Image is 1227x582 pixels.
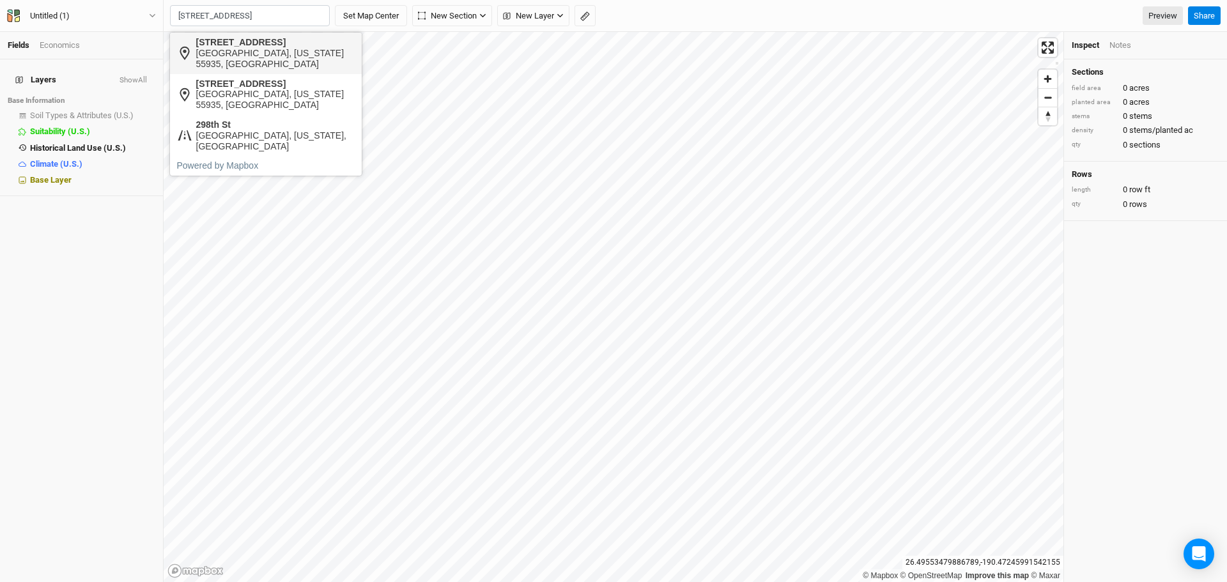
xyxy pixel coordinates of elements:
[1129,184,1150,195] span: row ft
[1072,111,1219,122] div: 0
[196,119,355,130] div: 298th St
[1129,199,1147,210] span: rows
[196,79,355,89] div: [STREET_ADDRESS]
[1129,111,1152,122] span: stems
[1129,82,1150,94] span: acres
[1072,140,1116,149] div: qty
[1143,6,1183,26] a: Preview
[863,571,898,580] a: Mapbox
[1129,125,1193,136] span: stems/planted ac
[40,40,80,51] div: Economics
[1072,184,1219,195] div: 0
[1109,40,1131,51] div: Notes
[30,126,155,137] div: Suitability (U.S.)
[30,159,155,169] div: Climate (U.S.)
[30,159,82,169] span: Climate (U.S.)
[900,571,962,580] a: OpenStreetMap
[6,9,157,23] button: Untitled (1)
[1072,199,1219,210] div: 0
[1072,126,1116,135] div: density
[575,5,596,27] button: Shortcut: M
[1072,185,1116,195] div: length
[196,130,355,152] div: [GEOGRAPHIC_DATA], [US_STATE], [GEOGRAPHIC_DATA]
[177,160,259,171] a: Powered by Mapbox
[1072,199,1116,209] div: qty
[8,40,29,50] a: Fields
[30,10,70,22] div: Untitled (1)
[30,175,72,185] span: Base Layer
[170,5,330,27] input: (e.g. 123 Main St. or lat, lng)
[412,5,492,27] button: New Section
[1184,539,1214,569] div: Open Intercom Messenger
[1031,571,1060,580] a: Maxar
[1129,96,1150,108] span: acres
[418,10,477,22] span: New Section
[164,32,1063,582] canvas: Map
[497,5,569,27] button: New Layer
[119,76,148,85] button: ShowAll
[30,111,134,120] span: Soil Types & Attributes (U.S.)
[167,563,224,578] a: Mapbox logo
[1038,107,1057,125] button: Reset bearing to north
[1072,125,1219,136] div: 0
[1072,169,1219,180] h4: Rows
[1072,40,1099,51] div: Inspect
[1072,96,1219,108] div: 0
[1038,38,1057,57] button: Enter fullscreen
[1129,139,1161,151] span: sections
[30,111,155,121] div: Soil Types & Attributes (U.S.)
[196,37,355,48] div: [STREET_ADDRESS]
[335,5,407,27] button: Set Map Center
[1072,112,1116,121] div: stems
[30,126,90,136] span: Suitability (U.S.)
[1038,88,1057,107] button: Zoom out
[1188,6,1221,26] button: Share
[30,175,155,185] div: Base Layer
[15,75,56,85] span: Layers
[1072,98,1116,107] div: planted area
[902,556,1063,569] div: 26.49553479886789 , -190.47245991542155
[1072,82,1219,94] div: 0
[30,143,126,153] span: Historical Land Use (U.S.)
[1072,84,1116,93] div: field area
[196,48,355,70] div: [GEOGRAPHIC_DATA], [US_STATE] 55935, [GEOGRAPHIC_DATA]
[1072,67,1219,77] h4: Sections
[1072,139,1219,151] div: 0
[196,89,355,111] div: [GEOGRAPHIC_DATA], [US_STATE] 55935, [GEOGRAPHIC_DATA]
[30,143,155,153] div: Historical Land Use (U.S.)
[1038,70,1057,88] button: Zoom in
[503,10,554,22] span: New Layer
[1038,89,1057,107] span: Zoom out
[966,571,1029,580] a: Improve this map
